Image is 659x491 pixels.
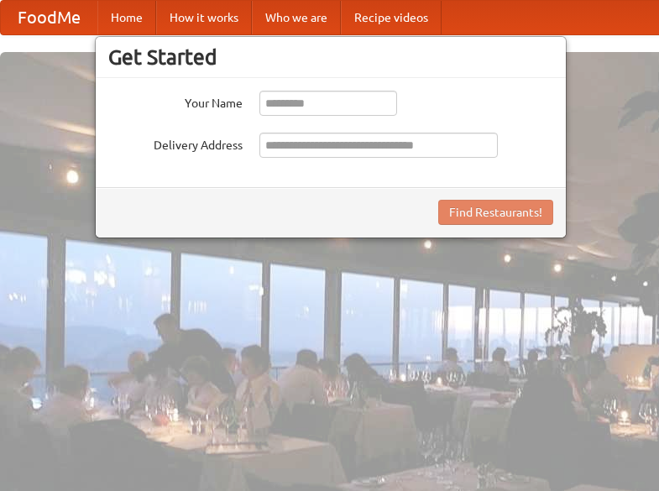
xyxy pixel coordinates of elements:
[1,1,97,34] a: FoodMe
[252,1,341,34] a: Who we are
[108,44,553,70] h3: Get Started
[341,1,442,34] a: Recipe videos
[97,1,156,34] a: Home
[108,91,243,112] label: Your Name
[156,1,252,34] a: How it works
[438,200,553,225] button: Find Restaurants!
[108,133,243,154] label: Delivery Address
